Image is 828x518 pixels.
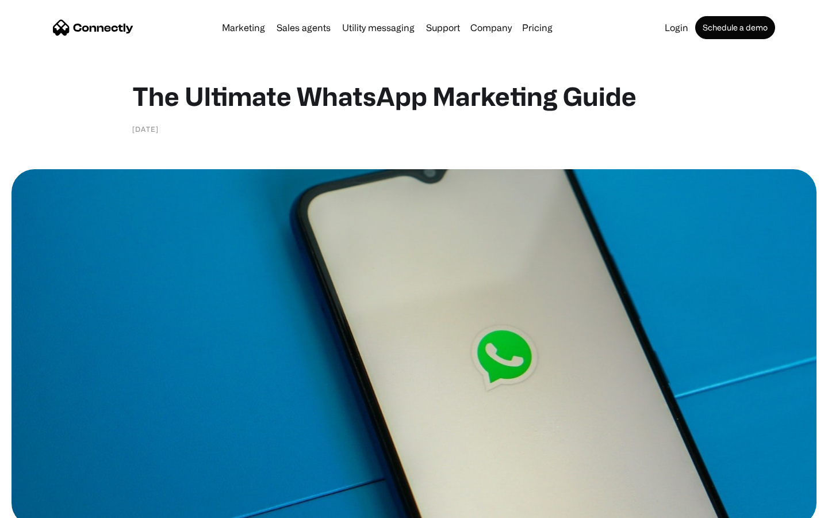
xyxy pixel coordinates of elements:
[272,23,335,32] a: Sales agents
[470,20,512,36] div: Company
[217,23,270,32] a: Marketing
[421,23,465,32] a: Support
[338,23,419,32] a: Utility messaging
[132,81,696,112] h1: The Ultimate WhatsApp Marketing Guide
[695,16,775,39] a: Schedule a demo
[660,23,693,32] a: Login
[23,498,69,514] ul: Language list
[517,23,557,32] a: Pricing
[132,123,159,135] div: [DATE]
[11,498,69,514] aside: Language selected: English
